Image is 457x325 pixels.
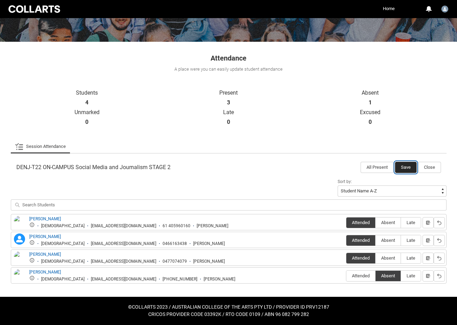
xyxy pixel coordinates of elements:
div: [EMAIL_ADDRESS][DOMAIN_NAME] [91,277,156,282]
strong: 0 [85,119,88,126]
p: Students [16,89,158,96]
a: [PERSON_NAME] [29,216,61,221]
img: Kate.Arnott [441,6,448,13]
div: 0466163438 [163,241,187,246]
div: [EMAIL_ADDRESS][DOMAIN_NAME] [91,223,156,229]
span: Late [401,238,421,243]
a: [PERSON_NAME] [29,234,61,239]
span: Absent [376,273,401,278]
div: [PERSON_NAME] [193,259,225,264]
span: Absent [376,220,401,225]
span: Attended [346,220,375,225]
div: [PERSON_NAME] [193,241,225,246]
div: 0477074079 [163,259,187,264]
a: Session Attendance [15,140,66,153]
button: Notes [423,235,434,246]
strong: 0 [227,119,230,126]
button: All Present [361,162,394,173]
strong: 3 [227,99,230,106]
span: Attendance [211,54,246,62]
span: Absent [376,255,401,261]
div: [DEMOGRAPHIC_DATA] [41,259,85,264]
input: Search Students [11,199,447,211]
span: DENJ-T22 ON-CAMPUS Social Media and Journalism STAGE 2 [16,164,171,171]
a: [PERSON_NAME] [29,252,61,257]
div: [DEMOGRAPHIC_DATA] [41,223,85,229]
div: [DEMOGRAPHIC_DATA] [41,277,85,282]
button: Reset [434,270,445,282]
span: Absent [376,238,401,243]
button: Close [418,162,441,173]
button: Notes [423,217,434,228]
div: [DEMOGRAPHIC_DATA] [41,241,85,246]
button: Reset [434,217,445,228]
button: Reset [434,235,445,246]
li: Session Attendance [11,140,70,153]
img: Claudia Mather [14,216,25,231]
lightning-icon: Jenna Ponsonby [14,233,25,245]
p: Excused [299,109,441,116]
img: Jesse Helms [14,251,25,267]
div: 61 405960160 [163,223,190,229]
span: Late [401,273,421,278]
div: [EMAIL_ADDRESS][DOMAIN_NAME] [91,241,156,246]
p: Absent [299,89,441,96]
strong: 0 [369,119,372,126]
button: Notes [423,270,434,282]
button: Notes [423,253,434,264]
span: Sort by: [338,179,352,184]
p: Unmarked [16,109,158,116]
span: Attended [346,273,375,278]
button: Reset [434,253,445,264]
div: [EMAIL_ADDRESS][DOMAIN_NAME] [91,259,156,264]
p: Present [158,89,299,96]
span: Attended [346,255,375,261]
div: [PERSON_NAME] [197,223,228,229]
div: [PERSON_NAME] [204,277,235,282]
strong: 1 [369,99,372,106]
strong: 4 [85,99,88,106]
button: User Profile Kate.Arnott [440,3,450,14]
span: Late [401,255,421,261]
span: Attended [346,238,375,243]
a: Home [381,3,396,14]
img: Joseph Owen-Horn [14,269,25,289]
div: [PHONE_NUMBER] [163,277,197,282]
p: Late [158,109,299,116]
a: [PERSON_NAME] [29,270,61,275]
div: A place were you can easily update student attendance [10,66,447,73]
span: Late [401,220,421,225]
button: Save [395,162,417,173]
